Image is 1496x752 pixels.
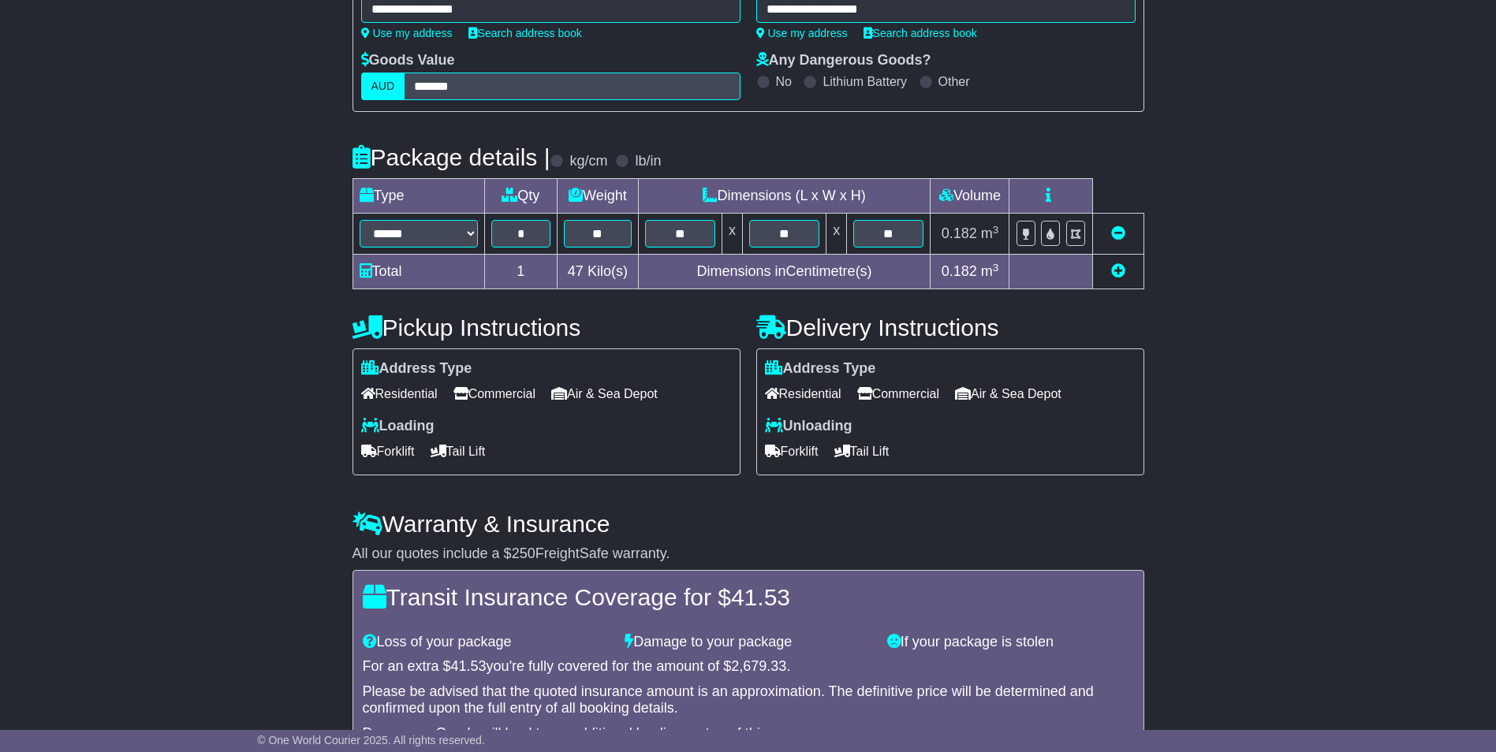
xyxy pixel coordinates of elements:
span: Air & Sea Depot [551,382,658,406]
span: 47 [568,263,584,279]
a: Remove this item [1111,225,1125,241]
label: Address Type [765,360,876,378]
span: 250 [512,545,535,561]
h4: Warranty & Insurance [353,511,1144,537]
div: All our quotes include a $ FreightSafe warranty. [353,545,1144,563]
td: Volume [931,179,1009,214]
td: 1 [484,255,558,289]
td: Dimensions in Centimetre(s) [638,255,931,289]
label: Address Type [361,360,472,378]
label: No [776,74,792,89]
a: Use my address [756,27,848,39]
div: Loss of your package [355,634,617,651]
label: Loading [361,418,435,435]
label: Goods Value [361,52,455,69]
span: 0.182 [942,225,977,241]
td: Dimensions (L x W x H) [638,179,931,214]
span: Commercial [857,382,939,406]
a: Search address book [864,27,977,39]
span: Air & Sea Depot [955,382,1061,406]
td: x [722,214,742,255]
label: lb/in [635,153,661,170]
span: Forklift [765,439,819,463]
a: Add new item [1111,263,1125,279]
span: 41.53 [451,658,487,674]
sup: 3 [993,224,999,236]
label: Lithium Battery [823,74,907,89]
span: Residential [765,382,841,406]
span: Forklift [361,439,415,463]
h4: Pickup Instructions [353,315,741,341]
label: Any Dangerous Goods? [756,52,931,69]
div: Please be advised that the quoted insurance amount is an approximation. The definitive price will... [363,683,1134,717]
span: © One World Courier 2025. All rights reserved. [257,734,485,746]
h4: Transit Insurance Coverage for $ [363,584,1134,610]
div: Dangerous Goods will lead to an additional loading on top of this. [363,725,1134,743]
label: AUD [361,73,405,100]
a: Use my address [361,27,453,39]
label: Other [938,74,970,89]
td: Total [353,255,484,289]
div: If your package is stolen [879,634,1142,651]
div: Damage to your package [617,634,879,651]
span: Residential [361,382,438,406]
h4: Delivery Instructions [756,315,1144,341]
td: x [826,214,847,255]
span: m [981,263,999,279]
label: kg/cm [569,153,607,170]
span: 2,679.33 [731,658,786,674]
sup: 3 [993,262,999,274]
div: For an extra $ you're fully covered for the amount of $ . [363,658,1134,676]
label: Unloading [765,418,852,435]
span: Tail Lift [431,439,486,463]
span: Tail Lift [834,439,890,463]
a: Search address book [468,27,582,39]
td: Weight [558,179,639,214]
td: Kilo(s) [558,255,639,289]
span: 0.182 [942,263,977,279]
span: Commercial [453,382,535,406]
td: Qty [484,179,558,214]
h4: Package details | [353,144,550,170]
td: Type [353,179,484,214]
span: m [981,225,999,241]
span: 41.53 [731,584,790,610]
